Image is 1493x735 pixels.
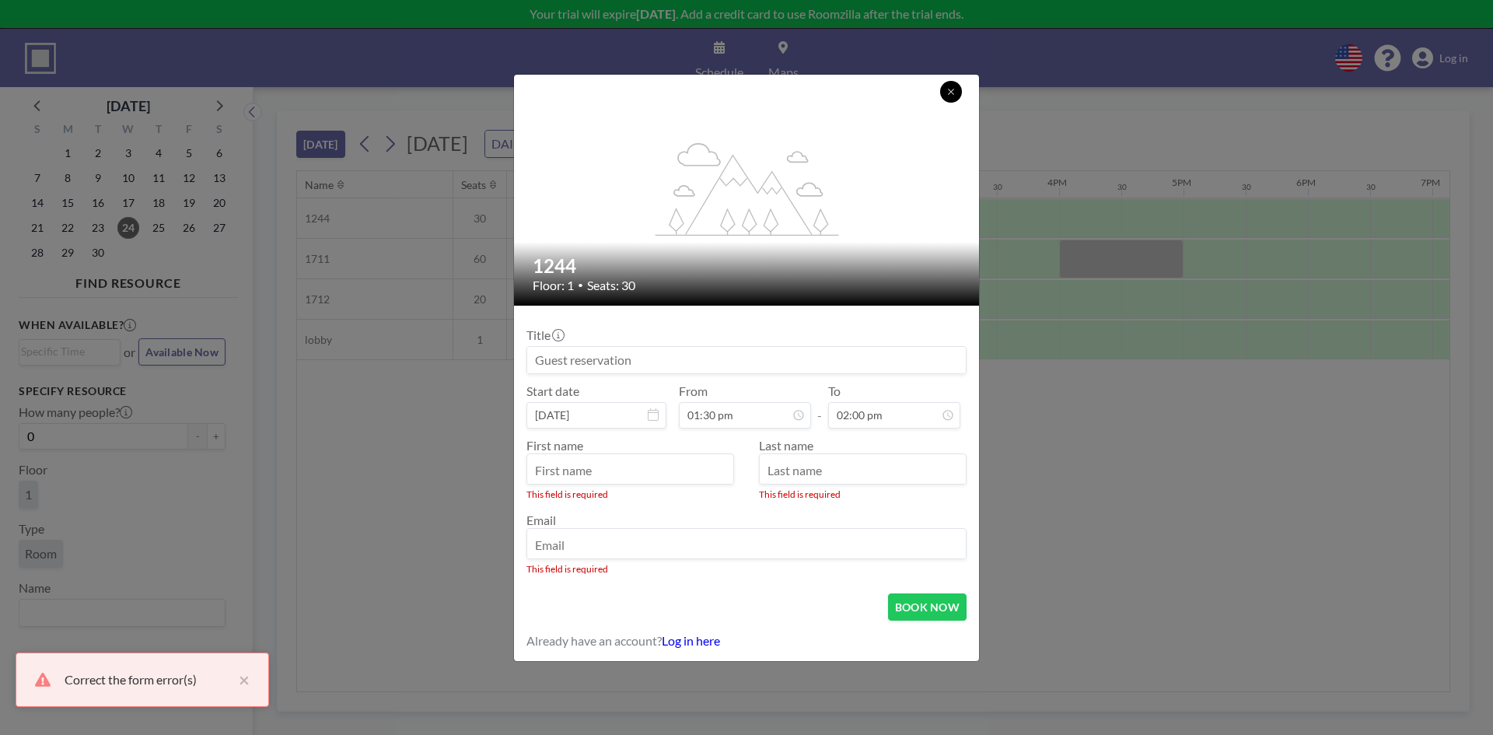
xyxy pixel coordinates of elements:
span: Seats: 30 [587,278,635,293]
button: close [231,670,250,689]
div: This field is required [526,563,967,575]
label: Start date [526,383,579,399]
label: Last name [759,438,813,453]
button: BOOK NOW [888,593,967,621]
div: Correct the form error(s) [65,670,231,689]
label: To [828,383,841,399]
a: Log in here [662,633,720,648]
label: First name [526,438,583,453]
input: Guest reservation [527,347,966,373]
span: • [578,279,583,291]
span: Floor: 1 [533,278,574,293]
label: From [679,383,708,399]
label: Title [526,327,563,343]
label: Email [526,513,556,527]
div: This field is required [759,488,967,500]
span: Already have an account? [526,633,662,649]
g: flex-grow: 1.2; [656,142,839,235]
input: First name [527,457,733,484]
span: - [817,389,822,423]
h2: 1244 [533,254,962,278]
input: Last name [760,457,966,484]
input: Email [527,532,966,558]
div: This field is required [526,488,734,500]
